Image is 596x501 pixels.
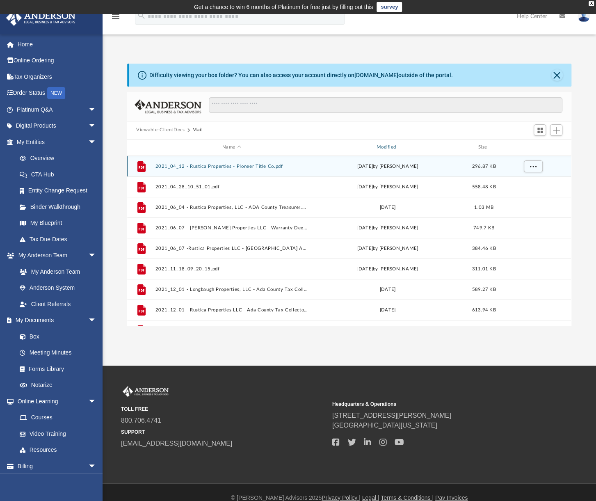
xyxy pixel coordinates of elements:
[127,156,571,326] div: grid
[136,126,185,134] button: Viewable-ClientDocs
[472,164,496,168] span: 296.87 KB
[11,296,105,312] a: Client Referrals
[6,312,105,329] a: My Documentsarrow_drop_down
[311,286,464,293] div: [DATE]
[88,458,105,475] span: arrow_drop_down
[121,386,170,397] img: Anderson Advisors Platinum Portal
[155,307,308,313] button: 2021_12_01 - Rustica Properties LLC - Ada County Tax Collector.pdf
[589,1,594,6] div: close
[311,144,464,151] div: Modified
[332,422,437,429] a: [GEOGRAPHIC_DATA][US_STATE]
[472,287,496,291] span: 589.27 KB
[149,71,453,80] div: Difficulty viewing your box folder? You can also access your account directly on outside of the p...
[322,494,361,501] a: Privacy Policy |
[472,184,496,189] span: 558.48 KB
[88,312,105,329] span: arrow_drop_down
[311,224,464,231] div: [DATE] by [PERSON_NAME]
[381,494,434,501] a: Terms & Conditions |
[121,440,232,447] a: [EMAIL_ADDRESS][DOMAIN_NAME]
[155,144,308,151] div: Name
[472,266,496,271] span: 311.01 KB
[534,124,546,136] button: Switch to Grid View
[11,328,100,345] a: Box
[6,118,109,134] a: Digital Productsarrow_drop_down
[377,2,402,12] a: survey
[155,164,308,169] button: 2021_04_12 - Rustica Properties - PIoneer Title Co.pdf
[47,87,65,99] div: NEW
[11,150,109,167] a: Overview
[474,205,493,209] span: 1.03 MB
[504,144,561,151] div: id
[6,36,109,53] a: Home
[11,215,105,231] a: My Blueprint
[362,494,379,501] a: Legal |
[311,245,464,252] div: [DATE] by [PERSON_NAME]
[88,101,105,118] span: arrow_drop_down
[155,205,308,210] button: 2021_06_04 - Rustica Properties, LLC - ADA County Treasurer.pdf
[121,417,161,424] a: 800.706.4741
[6,458,109,474] a: Billingarrow_drop_down
[524,160,543,172] button: More options
[11,280,105,296] a: Anderson System
[473,225,494,230] span: 749.7 KB
[131,144,151,151] div: id
[311,306,464,313] div: [DATE]
[6,53,109,69] a: Online Ordering
[111,16,121,21] a: menu
[137,11,146,20] i: search
[155,225,308,231] button: 2021_06_07 - [PERSON_NAME] Properties LLC - Warranty Deed.pdf
[192,126,203,134] button: Mail
[11,442,105,458] a: Resources
[88,247,105,264] span: arrow_drop_down
[6,393,105,409] a: Online Learningarrow_drop_down
[11,377,105,393] a: Notarize
[311,265,464,272] div: [DATE] by [PERSON_NAME]
[121,405,327,413] small: TOLL FREE
[11,166,109,183] a: CTA Hub
[88,134,105,151] span: arrow_drop_down
[11,345,105,361] a: Meeting Minutes
[332,412,451,419] a: [STREET_ADDRESS][PERSON_NAME]
[311,183,464,190] div: [DATE] by [PERSON_NAME]
[88,118,105,135] span: arrow_drop_down
[311,204,464,211] div: [DATE]
[111,11,121,21] i: menu
[551,69,563,81] button: Close
[11,263,100,280] a: My Anderson Team
[121,428,327,436] small: SUPPORT
[11,231,109,247] a: Tax Due Dates
[11,199,109,215] a: Binder Walkthrough
[6,101,109,118] a: Platinum Q&Aarrow_drop_down
[578,10,590,22] img: User Pic
[435,494,468,501] a: Pay Invoices
[468,144,500,151] div: Size
[155,287,308,292] button: 2021_12_01 - Longbaugh Properties, LLC - Ada County Tax Collector.pdf
[311,162,464,170] div: [DATE] by [PERSON_NAME]
[88,393,105,410] span: arrow_drop_down
[11,183,109,199] a: Entity Change Request
[209,97,562,113] input: Search files and folders
[6,247,105,264] a: My Anderson Teamarrow_drop_down
[472,246,496,250] span: 384.46 KB
[11,361,100,377] a: Forms Library
[332,400,538,408] small: Headquarters & Operations
[472,307,496,312] span: 613.94 KB
[155,184,308,190] button: 2021_04_28_10_51_01.pdf
[155,246,308,251] button: 2021_06_07 -Rustica Properties LLC - [GEOGRAPHIC_DATA] ASSESSOR.pdf
[6,134,109,150] a: My Entitiesarrow_drop_down
[4,10,78,26] img: Anderson Advisors Platinum Portal
[550,124,562,136] button: Add
[11,409,105,426] a: Courses
[11,426,100,442] a: Video Training
[155,266,308,272] button: 2021_11_18_09_20_15.pdf
[354,72,398,78] a: [DOMAIN_NAME]
[194,2,373,12] div: Get a chance to win 6 months of Platinum for free just by filling out this
[6,69,109,85] a: Tax Organizers
[6,85,109,102] a: Order StatusNEW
